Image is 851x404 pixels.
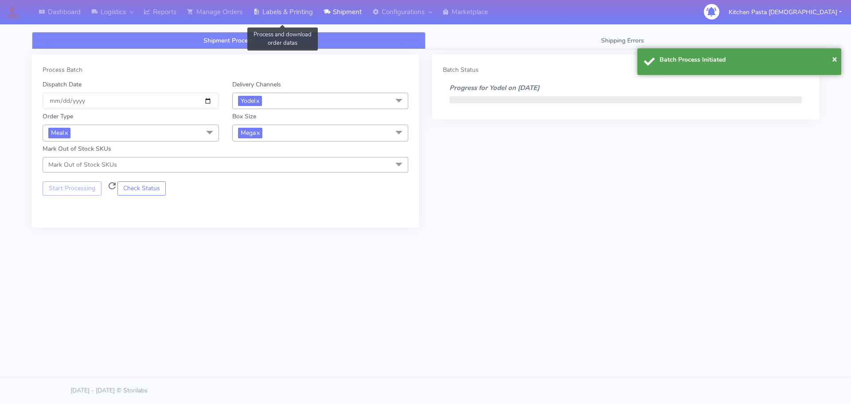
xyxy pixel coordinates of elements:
[48,161,117,169] span: Mark Out of Stock SKUs
[238,128,262,138] span: Mega
[443,65,808,75] div: Batch Status
[232,112,256,121] label: Box Size
[43,80,82,89] label: Dispatch Date
[43,65,408,75] div: Process Batch
[232,80,281,89] label: Delivery Channels
[32,32,819,49] ul: Tabs
[117,181,166,196] button: Check Status
[43,112,73,121] label: Order Type
[832,53,837,65] span: ×
[660,55,835,64] div: Batch Process Initiated
[255,96,259,105] a: x
[832,52,837,66] button: Close
[722,3,848,21] button: Kitchen Pasta [DEMOGRAPHIC_DATA]
[64,128,68,137] a: x
[43,144,111,153] label: Mark Out of Stock SKUs
[43,181,101,196] button: Start Processing
[238,96,262,106] span: Yodel
[48,128,70,138] span: Meal
[449,83,539,92] i: Progress for Yodel on [DATE]
[203,36,254,45] span: Shipment Process
[601,36,644,45] span: Shipping Errors
[256,128,260,137] a: x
